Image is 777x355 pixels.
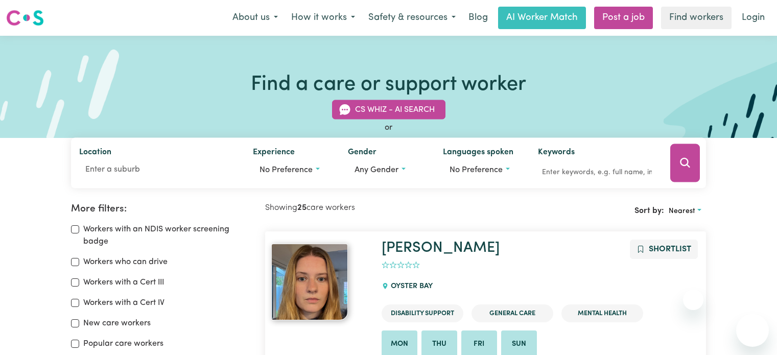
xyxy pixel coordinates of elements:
[669,207,695,215] span: Nearest
[285,7,362,29] button: How it works
[253,146,295,160] label: Experience
[498,7,586,29] a: AI Worker Match
[630,240,698,259] button: Add to shortlist
[382,273,439,300] div: OYSTER BAY
[83,297,164,309] label: Workers with a Cert IV
[661,7,732,29] a: Find workers
[382,241,500,255] a: [PERSON_NAME]
[472,304,553,322] li: General Care
[83,317,151,329] label: New care workers
[251,73,526,97] h1: Find a care or support worker
[83,276,164,289] label: Workers with a Cert III
[594,7,653,29] a: Post a job
[664,203,706,219] button: Sort search results
[538,164,656,180] input: Enter keywords, e.g. full name, interests
[79,160,237,179] input: Enter a suburb
[348,160,427,180] button: Worker gender preference
[83,256,168,268] label: Workers who can drive
[6,6,44,30] a: Careseekers logo
[382,259,420,271] div: add rating by typing an integer from 0 to 5 or pressing arrow keys
[83,338,163,350] label: Popular care workers
[79,146,111,160] label: Location
[649,245,691,253] span: Shortlist
[450,166,503,174] span: No preference
[297,204,307,212] b: 25
[6,9,44,27] img: Careseekers logo
[332,100,445,120] button: CS Whiz - AI Search
[634,207,664,215] span: Sort by:
[736,314,769,347] iframe: Button to launch messaging window
[355,166,398,174] span: Any gender
[683,290,703,310] iframe: Close message
[382,304,463,322] li: Disability Support
[253,160,332,180] button: Worker experience options
[443,146,513,160] label: Languages spoken
[71,122,707,134] div: or
[271,244,348,320] img: View Laura's profile
[670,144,700,182] button: Search
[226,7,285,29] button: About us
[265,203,486,213] h2: Showing care workers
[443,160,522,180] button: Worker language preferences
[71,203,253,215] h2: More filters:
[538,146,575,160] label: Keywords
[736,7,771,29] a: Login
[561,304,643,322] li: Mental Health
[260,166,313,174] span: No preference
[348,146,376,160] label: Gender
[271,244,369,320] a: Laura
[362,7,462,29] button: Safety & resources
[83,223,253,248] label: Workers with an NDIS worker screening badge
[462,7,494,29] a: Blog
